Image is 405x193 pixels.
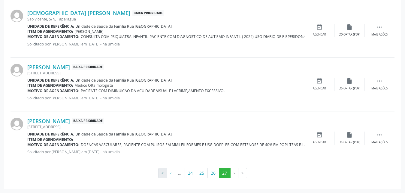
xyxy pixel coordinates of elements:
[27,88,80,93] b: Motivo de agendamento:
[27,70,304,76] div: [STREET_ADDRESS]
[196,168,208,178] button: Go to page 25
[27,142,80,147] b: Motivo de agendamento:
[72,118,104,124] span: Baixa Prioridade
[132,10,164,16] span: Baixa Prioridade
[27,132,74,137] b: Unidade de referência:
[158,168,167,178] button: Go to first page
[371,140,388,145] div: Mais ações
[167,168,175,178] button: Go to previous page
[339,86,360,91] div: Exportar (PDF)
[339,33,360,37] div: Exportar (PDF)
[75,78,172,83] span: Unidade de Saude da Familia Rua [GEOGRAPHIC_DATA]
[11,168,394,178] ul: Pagination
[81,34,307,39] span: CONSULTA COM PSIQUIATRA INFANTIL, PACIENTE COM DIAGNOSTICO DE AUTISMO INFANTIL ( 2024) USO DIARIO...
[185,168,196,178] button: Go to page 24
[346,24,353,30] i: insert_drive_file
[27,124,304,129] div: [STREET_ADDRESS]
[27,95,304,101] p: Solicitado por [PERSON_NAME] em [DATE] - há um dia
[11,10,23,22] img: img
[75,132,172,137] span: Unidade de Saude da Familia Rua [GEOGRAPHIC_DATA]
[27,10,130,16] a: [DEMOGRAPHIC_DATA] [PERSON_NAME]
[313,33,326,37] div: Agendar
[27,149,304,154] p: Solicitado por [PERSON_NAME] em [DATE] - há um dia
[11,118,23,130] img: img
[81,88,225,93] span: PACIENTE COM DIMINUICAO DA ACUIDADE VISUAL E LACRIMEJAMENTO EXCESSIVO.
[376,24,383,30] i: 
[74,83,113,88] span: Médico Oftalmologista
[27,64,70,70] a: [PERSON_NAME]
[316,24,323,30] i: event_available
[316,78,323,84] i: event_available
[376,132,383,138] i: 
[27,83,73,88] b: Item de agendamento:
[72,64,104,70] span: Baixa Prioridade
[74,29,103,34] span: [PERSON_NAME]
[27,78,74,83] b: Unidade de referência:
[219,168,231,178] button: Go to page 27
[207,168,219,178] button: Go to page 26
[75,24,172,29] span: Unidade de Saude da Familia Rua [GEOGRAPHIC_DATA]
[371,33,388,37] div: Mais ações
[81,142,319,147] span: DOENCAS VASCULARES, PACIENTE COM PULSOS EM MMII FILIFORMES E USG DOPPLER COM ESTENOSE DE 40% EM P...
[27,118,70,124] a: [PERSON_NAME]
[27,17,304,22] div: Sao Vicente, S/N, Taperagua
[11,64,23,76] img: img
[376,78,383,84] i: 
[27,34,80,39] b: Motivo de agendamento:
[313,86,326,91] div: Agendar
[313,140,326,145] div: Agendar
[346,78,353,84] i: insert_drive_file
[316,132,323,138] i: event_available
[27,137,73,142] b: Item de agendamento:
[27,42,304,47] p: Solicitado por [PERSON_NAME] em [DATE] - há um dia
[346,132,353,138] i: insert_drive_file
[339,140,360,145] div: Exportar (PDF)
[27,24,74,29] b: Unidade de referência:
[371,86,388,91] div: Mais ações
[27,29,73,34] b: Item de agendamento:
